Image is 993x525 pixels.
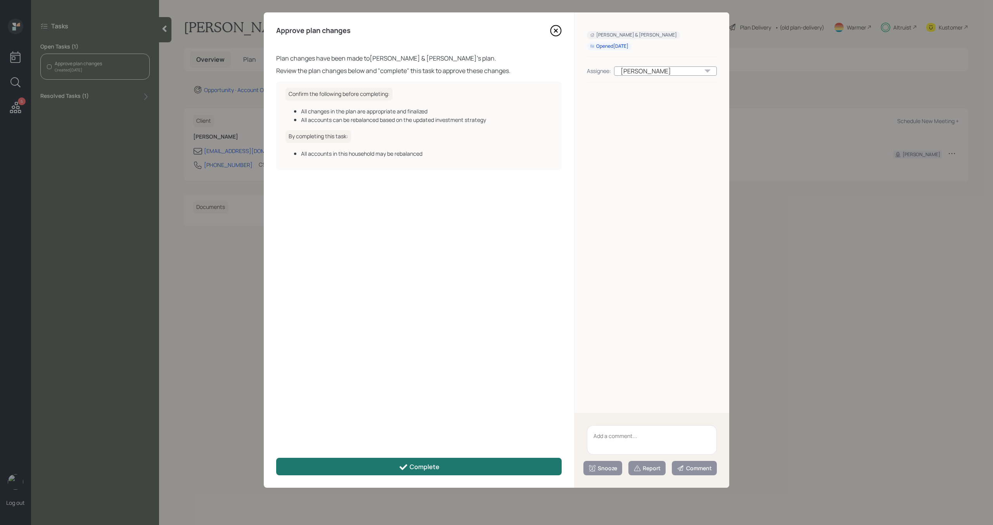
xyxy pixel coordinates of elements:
div: All accounts in this household may be rebalanced [301,150,552,158]
h6: By completing this task: [285,130,351,143]
div: All accounts can be rebalanced based on the updated investment strategy [301,116,552,124]
button: Complete [276,458,562,475]
div: All changes in the plan are appropriate and finalized [301,107,552,115]
div: Comment [677,464,712,472]
div: Opened [DATE] [590,43,628,50]
div: Snooze [588,464,617,472]
div: Review the plan changes below and "complete" this task to approve these changes. [276,66,562,75]
h6: Confirm the following before completing: [285,88,393,101]
button: Report [628,461,666,475]
div: Report [633,464,661,472]
div: [PERSON_NAME] [614,66,717,76]
div: Assignee: [587,67,611,75]
div: [PERSON_NAME] & [PERSON_NAME] [590,32,677,38]
div: Plan changes have been made to [PERSON_NAME] & [PERSON_NAME] 's plan. [276,54,562,63]
div: Complete [399,462,439,472]
h4: Approve plan changes [276,26,351,35]
button: Comment [672,461,717,475]
button: Snooze [583,461,622,475]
